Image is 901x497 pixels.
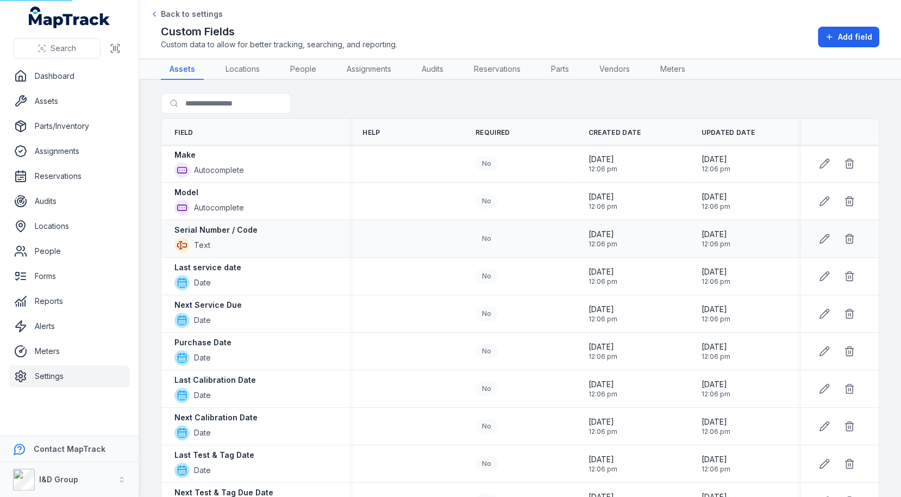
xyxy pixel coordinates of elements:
[194,202,244,213] span: Autocomplete
[161,24,397,39] h2: Custom Fields
[475,456,498,471] div: No
[29,7,110,28] a: MapTrack
[174,187,198,198] strong: Model
[174,262,241,273] strong: Last service date
[589,304,617,315] span: [DATE]
[701,341,730,352] span: [DATE]
[589,266,617,286] time: 07/07/2025, 12:06:51 pm
[150,9,223,20] a: Back to settings
[701,154,730,173] time: 07/07/2025, 12:06:51 pm
[475,156,498,171] div: No
[701,266,730,277] span: [DATE]
[338,59,400,80] a: Assignments
[174,412,258,423] strong: Next Calibration Date
[194,315,211,326] span: Date
[589,229,617,248] time: 07/07/2025, 12:06:51 pm
[701,427,730,436] span: 12:06 pm
[589,202,617,211] span: 12:06 pm
[701,154,730,165] span: [DATE]
[475,381,498,396] div: No
[701,229,730,240] span: [DATE]
[194,277,211,288] span: Date
[13,38,101,59] button: Search
[9,90,130,112] a: Assets
[174,450,254,461] strong: Last Test & Tag Date
[701,352,730,361] span: 12:06 pm
[161,39,397,50] span: Custom data to allow for better tracking, searching, and reporting.
[475,344,498,359] div: No
[818,27,879,47] button: Add field
[475,231,498,246] div: No
[174,375,256,386] strong: Last Calibration Date
[589,304,617,324] time: 07/07/2025, 12:06:51 pm
[589,341,617,361] time: 07/07/2025, 12:06:51 pm
[589,379,617,399] time: 07/07/2025, 12:06:51 pm
[194,352,211,363] span: Date
[701,202,730,211] span: 12:06 pm
[701,417,730,436] time: 07/07/2025, 12:06:51 pm
[174,300,242,310] strong: Next Service Due
[589,165,617,173] span: 12:06 pm
[701,191,730,211] time: 07/07/2025, 12:06:51 pm
[591,59,639,80] a: Vendors
[161,9,223,20] span: Back to settings
[589,465,617,474] span: 12:06 pm
[475,128,510,137] span: Required
[589,128,641,137] span: Created Date
[194,240,210,251] span: Text
[9,65,130,87] a: Dashboard
[542,59,578,80] a: Parts
[34,444,105,453] strong: Contact MapTrack
[465,59,529,80] a: Reservations
[701,417,730,427] span: [DATE]
[701,390,730,399] span: 12:06 pm
[589,417,617,427] span: [DATE]
[9,115,130,137] a: Parts/Inventory
[413,59,452,80] a: Audits
[589,454,617,465] span: [DATE]
[174,128,193,137] span: Field
[701,128,755,137] span: Updated Date
[701,165,730,173] span: 12:06 pm
[9,165,130,187] a: Reservations
[194,165,244,176] span: Autocomplete
[194,427,211,438] span: Date
[9,315,130,337] a: Alerts
[701,304,730,315] span: [DATE]
[589,191,617,202] span: [DATE]
[589,191,617,211] time: 07/07/2025, 12:06:51 pm
[9,290,130,312] a: Reports
[194,465,211,476] span: Date
[9,265,130,287] a: Forms
[281,59,325,80] a: People
[701,454,730,474] time: 07/07/2025, 12:06:51 pm
[589,229,617,240] span: [DATE]
[475,269,498,284] div: No
[174,337,231,348] strong: Purchase Date
[701,277,730,286] span: 12:06 pm
[589,341,617,352] span: [DATE]
[475,306,498,321] div: No
[589,379,617,390] span: [DATE]
[701,240,730,248] span: 12:06 pm
[475,419,498,434] div: No
[9,365,130,387] a: Settings
[475,194,498,209] div: No
[589,154,617,173] time: 07/07/2025, 12:06:51 pm
[589,427,617,436] span: 12:06 pm
[652,59,694,80] a: Meters
[174,150,196,160] strong: Make
[589,390,617,399] span: 12:06 pm
[589,454,617,474] time: 07/07/2025, 12:06:51 pm
[174,225,258,235] strong: Serial Number / Code
[701,229,730,248] time: 07/07/2025, 12:06:51 pm
[701,379,730,399] time: 07/07/2025, 12:06:51 pm
[194,390,211,401] span: Date
[9,140,130,162] a: Assignments
[217,59,268,80] a: Locations
[701,266,730,286] time: 07/07/2025, 12:06:51 pm
[589,417,617,436] time: 07/07/2025, 12:06:51 pm
[589,315,617,324] span: 12:06 pm
[589,240,617,248] span: 12:06 pm
[9,340,130,362] a: Meters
